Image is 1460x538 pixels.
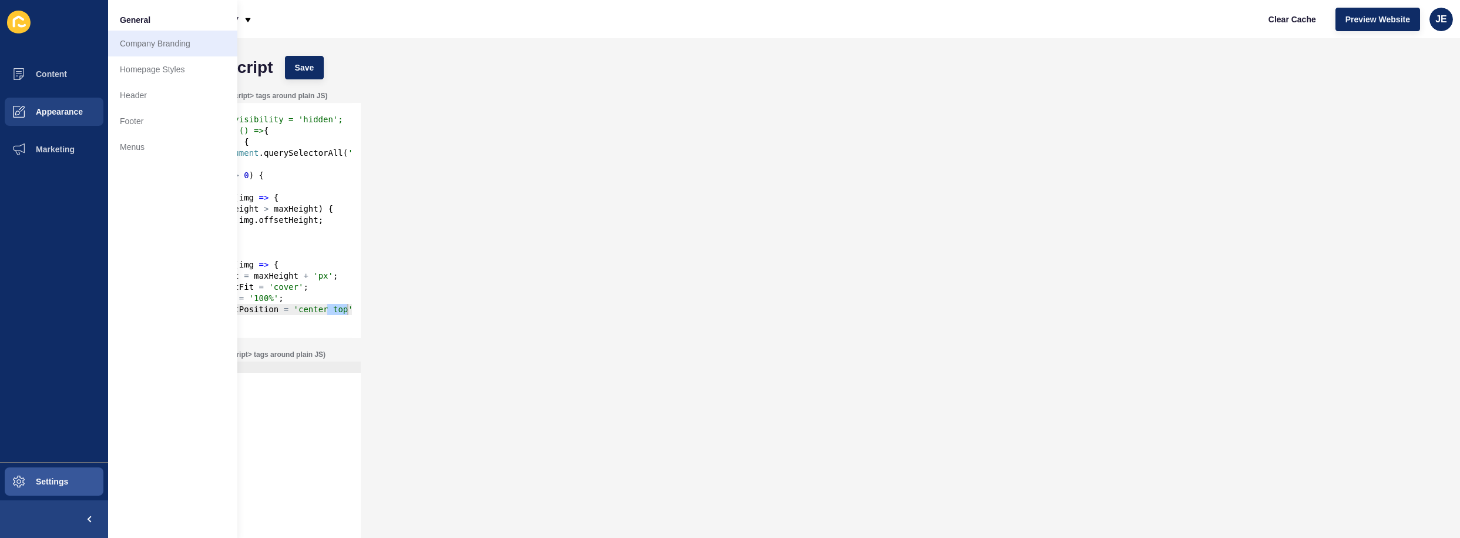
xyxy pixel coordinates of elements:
span: Save [295,62,314,73]
a: Footer [108,108,237,134]
span: General [120,14,150,26]
span: Clear Cache [1268,14,1316,25]
button: Clear Cache [1258,8,1326,31]
button: Save [285,56,324,79]
a: Header [108,82,237,108]
a: Menus [108,134,237,160]
span: JE [1435,14,1447,25]
span: Preview Website [1345,14,1410,25]
a: Homepage Styles [108,56,237,82]
a: Company Branding [108,31,237,56]
button: Preview Website [1335,8,1420,31]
